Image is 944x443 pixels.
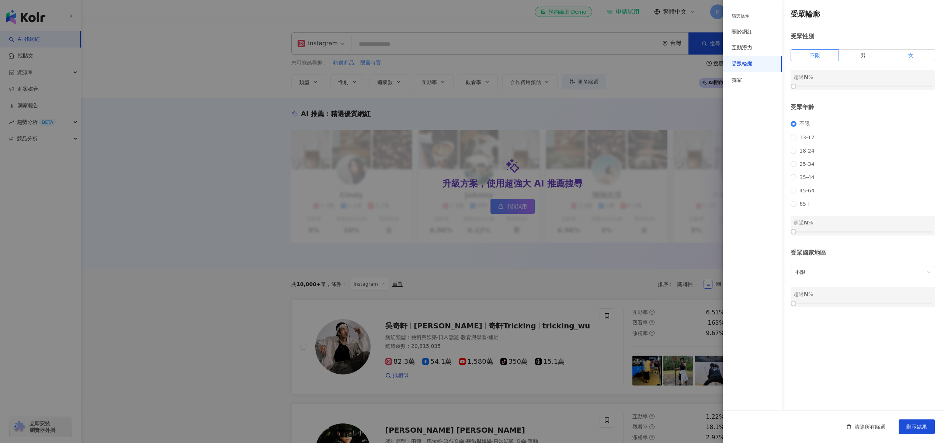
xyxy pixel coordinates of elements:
[796,135,818,140] span: 13-17
[899,419,935,434] button: 顯示結果
[732,60,752,68] div: 受眾輪廓
[791,32,935,41] div: 受眾性別
[732,44,752,52] div: 互動潛力
[796,174,818,180] span: 35-44
[854,424,885,430] span: 清除所有篩選
[794,219,932,227] div: 超過 %
[846,424,851,429] span: delete
[839,419,893,434] button: 清除所有篩選
[794,290,932,298] div: 超過 %
[732,28,752,36] div: 關於網紅
[810,52,820,58] span: 不限
[804,220,808,226] span: N
[796,188,818,193] span: 45-64
[796,148,818,154] span: 18-24
[791,249,935,257] div: 受眾國家地區
[908,52,913,58] span: 女
[732,77,742,84] div: 獨家
[796,121,813,127] span: 不限
[804,291,808,297] span: N
[795,266,931,278] span: 不限
[796,201,813,207] span: 65+
[906,424,927,430] span: 顯示結果
[794,73,932,81] div: 超過 %
[791,103,935,111] div: 受眾年齡
[804,74,808,80] span: N
[732,13,749,20] div: 篩選條件
[791,9,935,19] h4: 受眾輪廓
[796,161,818,167] span: 25-34
[860,52,865,58] span: 男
